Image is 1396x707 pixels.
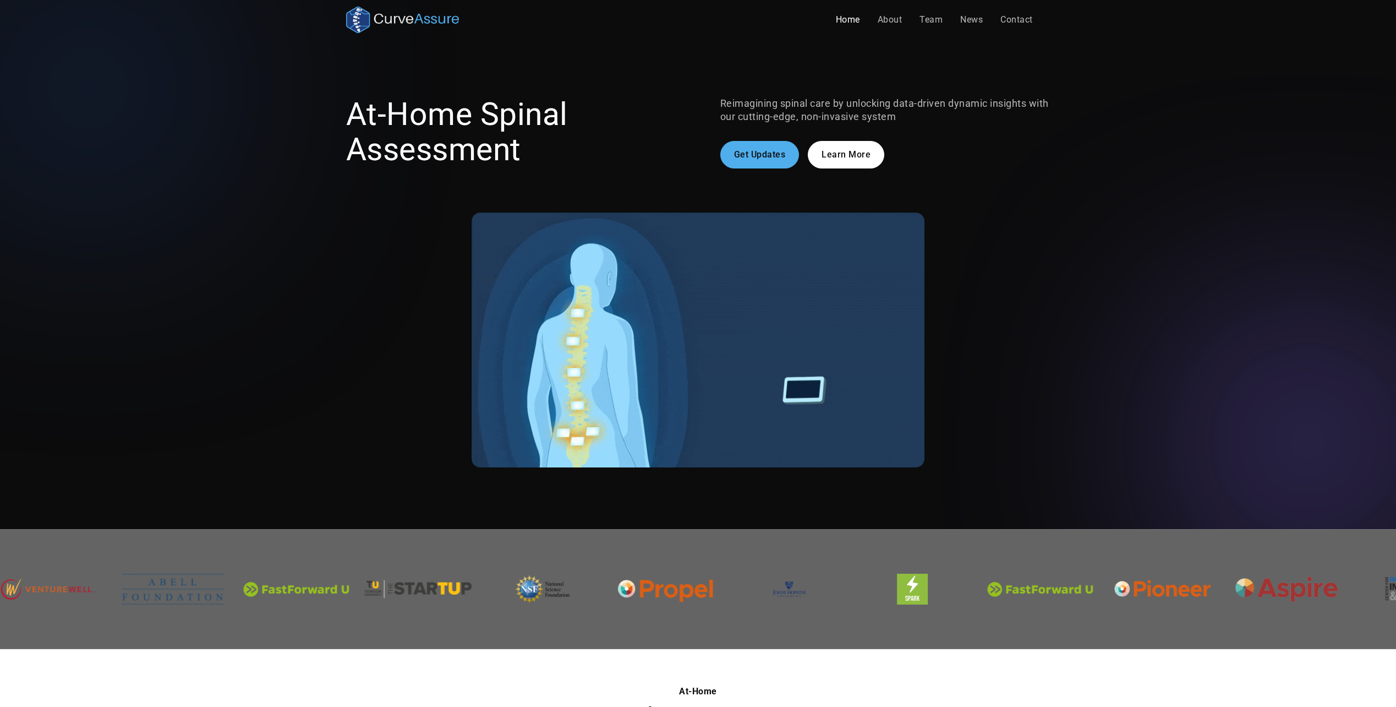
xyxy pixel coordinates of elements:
[122,574,224,605] img: This is the logo for the Baltimore Abell Foundation
[827,9,869,31] a: Home
[808,141,884,168] a: Learn More
[992,9,1042,31] a: Contact
[472,213,924,467] img: A gif showing the CurveAssure system at work. A patient is wearing the non-invasive sensors and t...
[720,141,800,168] a: Get Updates
[487,685,910,698] div: At-Home
[346,7,459,33] a: home
[911,9,951,31] a: Team
[869,9,911,31] a: About
[951,9,992,31] a: News
[346,97,676,167] h1: At-Home Spinal Assessment
[720,97,1050,123] p: Reimagining spinal care by unlocking data-driven dynamic insights with our cutting-edge, non-inva...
